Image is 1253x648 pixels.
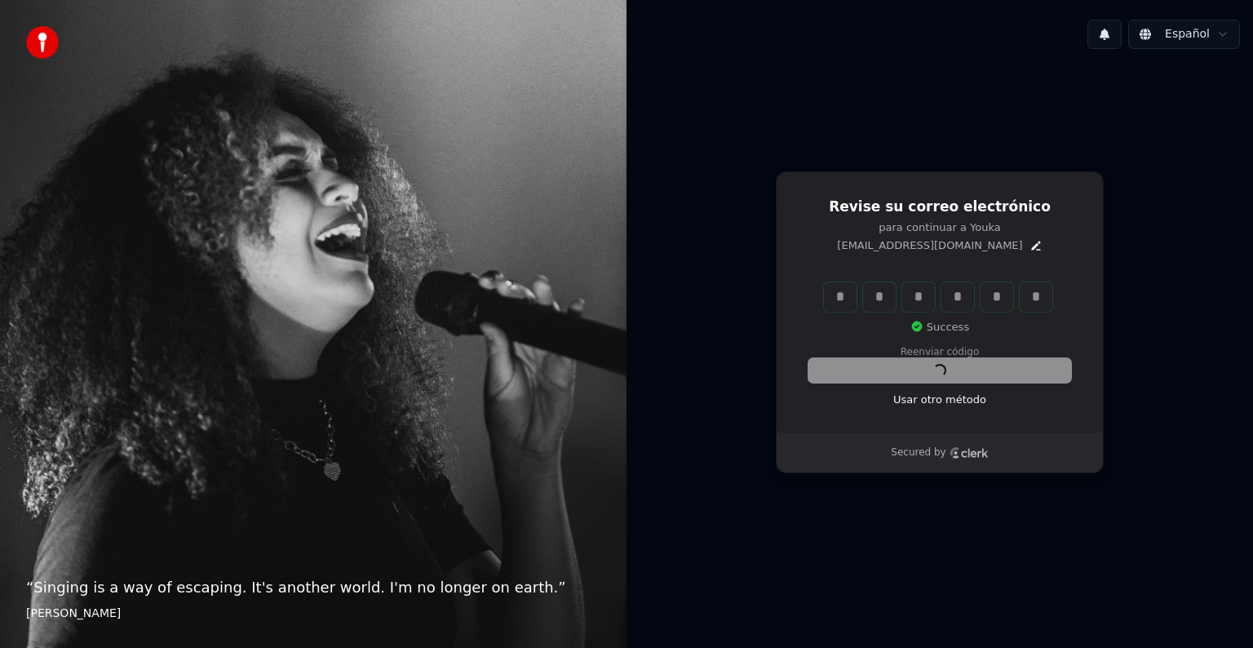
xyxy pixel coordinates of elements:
[950,447,989,459] a: Clerk logo
[808,198,1071,217] h1: Revise su correo electrónico
[26,26,59,59] img: youka
[26,606,600,622] footer: [PERSON_NAME]
[910,320,969,335] p: Success
[1029,239,1043,252] button: Edit
[821,279,1056,315] div: Verification code input
[891,446,945,459] p: Secured by
[893,393,986,407] a: Usar otro método
[837,238,1022,253] p: [EMAIL_ADDRESS][DOMAIN_NAME]
[26,576,600,599] p: “ Singing is a way of escaping. It's another world. I'm no longer on earth. ”
[808,220,1071,235] p: para continuar a Youka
